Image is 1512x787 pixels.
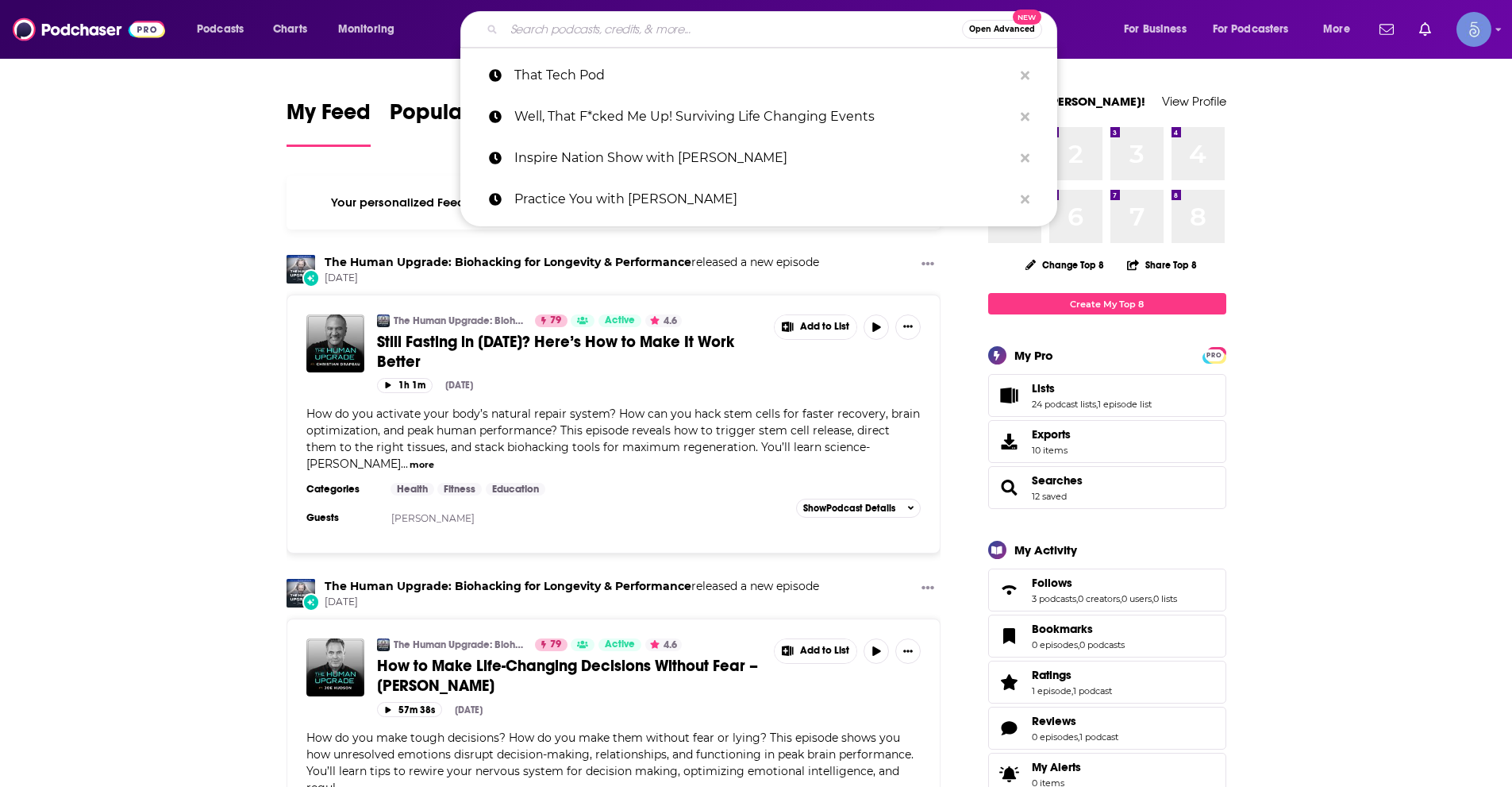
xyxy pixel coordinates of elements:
[287,98,371,135] span: My Feed
[1032,473,1083,488] a: Searches
[1126,249,1198,280] button: Share Top 8
[1456,12,1491,47] button: Show profile menu
[394,638,525,651] a: The Human Upgrade: Biohacking for Longevity & Performance
[803,503,895,514] span: Show Podcast Details
[1413,16,1437,43] a: Show notifications dropdown
[895,314,921,340] button: Show More Button
[486,483,545,496] a: Education
[994,384,1025,407] a: Lists
[302,269,320,287] div: New Episode
[598,638,641,651] a: Active
[455,704,483,716] div: [DATE]
[969,25,1035,33] span: Open Advanced
[1153,593,1177,604] a: 0 lists
[988,661,1226,704] span: Ratings
[1456,12,1491,47] span: Logged in as Spiral5-G1
[1205,349,1224,361] span: PRO
[302,593,320,611] div: New Episode
[263,17,317,42] a: Charts
[287,579,315,608] img: The Human Upgrade: Biohacking for Longevity & Performance
[1032,399,1096,410] a: 24 podcast lists
[1079,731,1118,743] a: 1 podcast
[338,18,394,41] span: Monitoring
[994,717,1025,739] a: Reviews
[186,17,264,42] button: open menu
[988,569,1226,611] span: Follows
[550,637,561,653] span: 79
[1162,94,1226,109] a: View Profile
[1032,685,1071,696] a: 1 episode
[550,313,561,329] span: 79
[994,763,1025,785] span: My Alerts
[1373,16,1400,43] a: Show notifications dropdown
[460,96,1057,137] a: Well, That F*cked Me Up! Surviving Life Changing Events
[1016,255,1114,275] button: Change Top 8
[306,511,378,524] h3: Guests
[287,255,315,284] img: The Human Upgrade: Biohacking for Longevity & Performance
[306,314,364,372] img: Still Fasting in 2025? Here’s How to Make It Work Better
[325,596,819,609] span: [DATE]
[605,313,635,329] span: Active
[273,18,307,41] span: Charts
[445,380,473,391] div: [DATE]
[1014,348,1053,363] div: My Pro
[391,483,434,496] a: Health
[377,656,758,696] span: How to Make Life-Changing Decisions Without Fear – [PERSON_NAME]
[460,179,1057,220] a: Practice You with [PERSON_NAME]
[895,638,921,664] button: Show More Button
[535,638,567,651] a: 79
[377,314,390,327] img: The Human Upgrade: Biohacking for Longevity & Performance
[1032,427,1071,442] span: Exports
[1152,593,1153,604] span: ,
[1079,639,1125,650] a: 0 podcasts
[775,639,857,663] button: Show More Button
[13,14,165,44] img: Podchaser - Follow, Share and Rate Podcasts
[325,579,691,593] a: The Human Upgrade: Biohacking for Longevity & Performance
[1032,576,1072,590] span: Follows
[1032,714,1118,728] a: Reviews
[1456,12,1491,47] img: User Profile
[1121,593,1152,604] a: 0 users
[1032,639,1078,650] a: 0 episodes
[514,179,1013,220] p: Practice You with Elena Brower
[287,176,941,230] div: Your personalized Feed is curated based on the Podcasts, Creators, Users, and Lists that you Follow.
[377,638,390,651] img: The Human Upgrade: Biohacking for Longevity & Performance
[325,255,691,269] a: The Human Upgrade: Biohacking for Longevity & Performance
[605,637,635,653] span: Active
[1078,731,1079,743] span: ,
[377,332,763,372] a: Still Fasting in [DATE]? Here’s How to Make It Work Better
[1032,381,1055,395] span: Lists
[410,458,434,472] button: more
[1032,491,1067,502] a: 12 saved
[800,321,849,333] span: Add to List
[377,332,734,372] span: Still Fasting in [DATE]? Here’s How to Make It Work Better
[1032,760,1081,774] span: My Alerts
[1032,668,1112,682] a: Ratings
[645,314,682,327] button: 4.6
[460,55,1057,96] a: That Tech Pod
[915,255,941,275] button: Show More Button
[994,579,1025,601] a: Follows
[775,315,857,339] button: Show More Button
[306,638,364,696] img: How to Make Life-Changing Decisions Without Fear – Joe Hudson
[437,483,482,496] a: Fitness
[962,20,1042,39] button: Open AdvancedNew
[535,314,567,327] a: 79
[325,272,819,285] span: [DATE]
[1213,18,1289,41] span: For Podcasters
[514,137,1013,179] p: Inspire Nation Show with Michael Sandler
[394,314,525,327] a: The Human Upgrade: Biohacking for Longevity & Performance
[390,98,525,135] span: Popular Feed
[1071,685,1073,696] span: ,
[800,645,849,657] span: Add to List
[377,702,442,717] button: 57m 38s
[988,615,1226,658] span: Bookmarks
[1113,17,1206,42] button: open menu
[1096,399,1098,410] span: ,
[391,512,475,524] a: [PERSON_NAME]
[287,98,371,147] a: My Feed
